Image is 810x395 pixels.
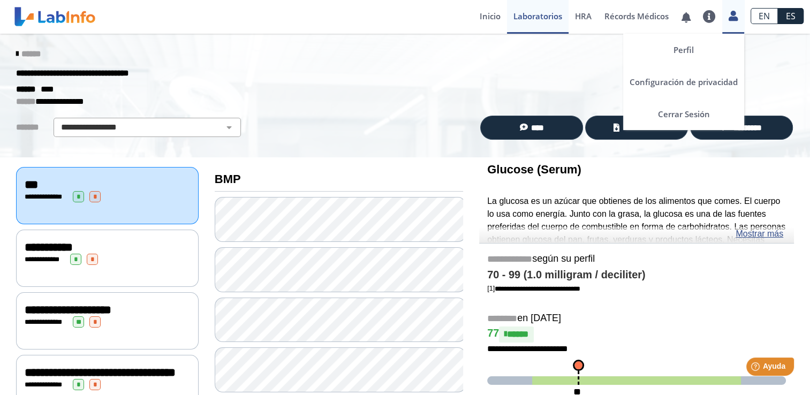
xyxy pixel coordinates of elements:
p: La glucosa es un azúcar que obtienes de los alimentos que comes. El cuerpo lo usa como energía. J... [487,195,786,284]
h5: según su perfil [487,253,786,265]
h4: 77 [487,326,786,343]
b: Glucose (Serum) [487,163,581,176]
span: HRA [575,11,592,21]
h4: 70 - 99 (1.0 milligram / deciliter) [487,269,786,282]
a: Cerrar Sesión [623,98,744,130]
iframe: Help widget launcher [715,353,798,383]
a: EN [751,8,778,24]
a: ES [778,8,804,24]
a: Perfil [623,34,744,66]
a: Configuración de privacidad [623,66,744,98]
a: Mostrar más [736,227,783,240]
b: BMP [215,172,241,186]
h5: en [DATE] [487,313,786,325]
a: [1] [487,284,580,292]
